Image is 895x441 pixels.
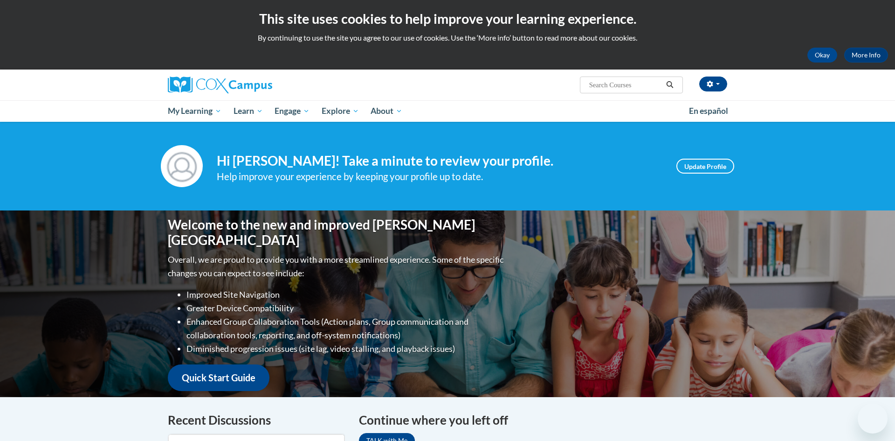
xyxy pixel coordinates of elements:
[683,101,734,121] a: En español
[186,342,506,356] li: Diminished progression issues (site lag, video stalling, and playback issues)
[676,159,734,174] a: Update Profile
[227,100,269,122] a: Learn
[7,33,888,43] p: By continuing to use the site you agree to our use of cookies. Use the ‘More info’ button to read...
[186,301,506,315] li: Greater Device Compatibility
[217,153,662,169] h4: Hi [PERSON_NAME]! Take a minute to review your profile.
[663,79,677,91] button: Search
[154,100,741,122] div: Main menu
[168,77,272,93] img: Cox Campus
[844,48,888,63] a: More Info
[588,79,663,91] input: Search Courses
[699,77,727,91] button: Account Settings
[168,253,506,280] p: Overall, we are proud to provide you with a more streamlined experience. Some of the specific cha...
[186,315,506,342] li: Enhanced Group Collaboration Tools (Action plans, Group communication and collaboration tools, re...
[371,105,402,117] span: About
[217,169,662,184] div: Help improve your experience by keeping your profile up to date.
[161,145,203,187] img: Profile Image
[275,105,310,117] span: Engage
[359,411,727,429] h4: Continue where you left off
[186,288,506,301] li: Improved Site Navigation
[168,105,221,117] span: My Learning
[168,364,269,391] a: Quick Start Guide
[168,217,506,248] h1: Welcome to the new and improved [PERSON_NAME][GEOGRAPHIC_DATA]
[322,105,359,117] span: Explore
[168,77,345,93] a: Cox Campus
[168,411,345,429] h4: Recent Discussions
[807,48,837,63] button: Okay
[689,106,728,116] span: En español
[7,9,888,28] h2: This site uses cookies to help improve your learning experience.
[365,100,409,122] a: About
[268,100,316,122] a: Engage
[858,404,888,434] iframe: Button to launch messaging window
[316,100,365,122] a: Explore
[234,105,263,117] span: Learn
[162,100,227,122] a: My Learning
